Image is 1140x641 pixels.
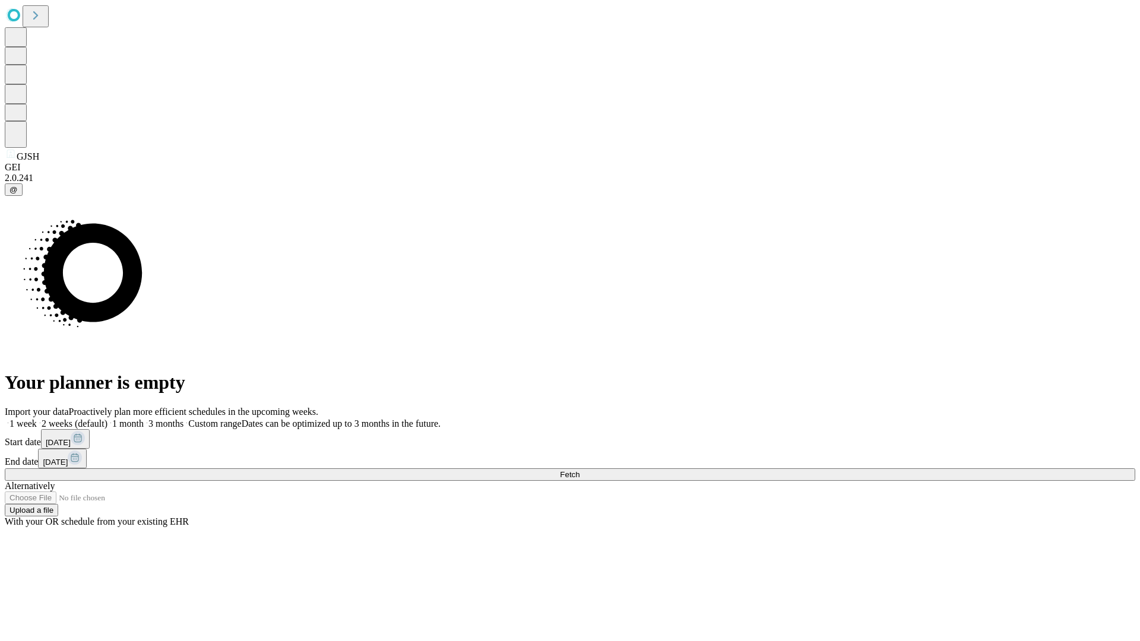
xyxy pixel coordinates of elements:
span: Dates can be optimized up to 3 months in the future. [242,418,441,429]
button: @ [5,183,23,196]
span: 1 month [112,418,144,429]
span: 3 months [148,418,183,429]
span: Custom range [188,418,241,429]
span: [DATE] [43,458,68,467]
span: Alternatively [5,481,55,491]
div: End date [5,449,1135,468]
button: [DATE] [38,449,87,468]
div: Start date [5,429,1135,449]
span: 1 week [9,418,37,429]
span: Proactively plan more efficient schedules in the upcoming weeks. [69,407,318,417]
span: 2 weeks (default) [42,418,107,429]
span: GJSH [17,151,39,161]
span: With your OR schedule from your existing EHR [5,516,189,526]
button: [DATE] [41,429,90,449]
button: Upload a file [5,504,58,516]
h1: Your planner is empty [5,372,1135,394]
button: Fetch [5,468,1135,481]
span: @ [9,185,18,194]
span: Import your data [5,407,69,417]
div: 2.0.241 [5,173,1135,183]
div: GEI [5,162,1135,173]
span: Fetch [560,470,579,479]
span: [DATE] [46,438,71,447]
